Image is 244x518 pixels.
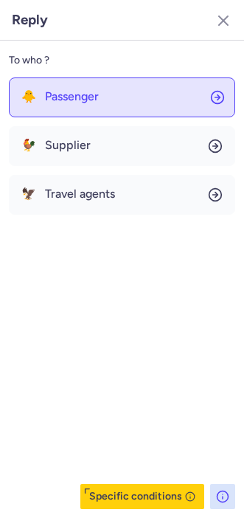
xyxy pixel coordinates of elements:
span: Passenger [45,90,99,103]
button: 🦅Travel agents [9,175,235,215]
span: Travel agents [45,187,115,201]
span: 🦅 [21,187,36,201]
h3: Reply [12,12,48,28]
span: 🐥 [21,90,36,103]
button: 🐓Supplier [9,126,235,166]
span: Supplier [45,139,91,152]
button: 🐥Passenger [9,77,235,117]
span: To who ? [9,49,49,72]
span: 🐓 [21,139,36,152]
button: Specific conditions [80,484,204,509]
